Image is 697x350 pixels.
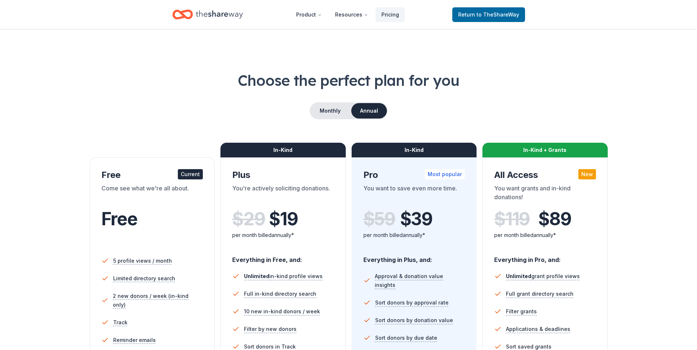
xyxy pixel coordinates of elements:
div: You want to save even more time. [363,184,465,204]
span: $ 39 [400,209,432,229]
a: Pricing [376,7,405,22]
div: Come see what we're all about. [101,184,203,204]
span: Sort donors by due date [375,333,437,342]
span: Unlimited [244,273,269,279]
span: Track [113,318,127,327]
span: Limited directory search [113,274,175,283]
div: Everything in Pro, and: [494,249,596,265]
span: to TheShareWay [477,11,519,18]
span: Return [458,10,519,19]
span: 5 profile views / month [113,256,172,265]
span: in-kind profile views [244,273,323,279]
button: Annual [351,103,387,119]
div: Everything in Free, and: [232,249,334,265]
span: Approval & donation value insights [375,272,465,289]
div: per month billed annually* [494,231,596,240]
button: Product [290,7,328,22]
span: 2 new donors / week (in-kind only) [113,292,203,309]
span: Unlimited [506,273,531,279]
span: $ 89 [538,209,571,229]
nav: Main [290,6,405,23]
span: $ 19 [269,209,298,229]
div: In-Kind + Grants [482,143,608,157]
span: Full in-kind directory search [244,289,316,298]
div: You're actively soliciting donations. [232,184,334,204]
span: Filter grants [506,307,537,316]
button: Monthly [310,103,350,119]
div: All Access [494,169,596,181]
div: Everything in Plus, and: [363,249,465,265]
div: You want grants and in-kind donations! [494,184,596,204]
div: New [578,169,596,179]
div: per month billed annually* [363,231,465,240]
span: Reminder emails [113,336,156,344]
span: Applications & deadlines [506,325,570,333]
div: In-Kind [352,143,477,157]
span: Sort donors by donation value [375,316,453,325]
span: Free [101,208,137,230]
span: Sort donors by approval rate [375,298,449,307]
div: Most popular [425,169,465,179]
div: Plus [232,169,334,181]
h1: Choose the perfect plan for you [29,70,668,91]
span: Full grant directory search [506,289,574,298]
span: grant profile views [506,273,580,279]
div: Current [178,169,203,179]
div: Pro [363,169,465,181]
div: Free [101,169,203,181]
div: In-Kind [220,143,346,157]
span: Filter by new donors [244,325,297,333]
button: Resources [329,7,374,22]
a: Home [172,6,243,23]
a: Returnto TheShareWay [452,7,525,22]
div: per month billed annually* [232,231,334,240]
span: 10 new in-kind donors / week [244,307,320,316]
